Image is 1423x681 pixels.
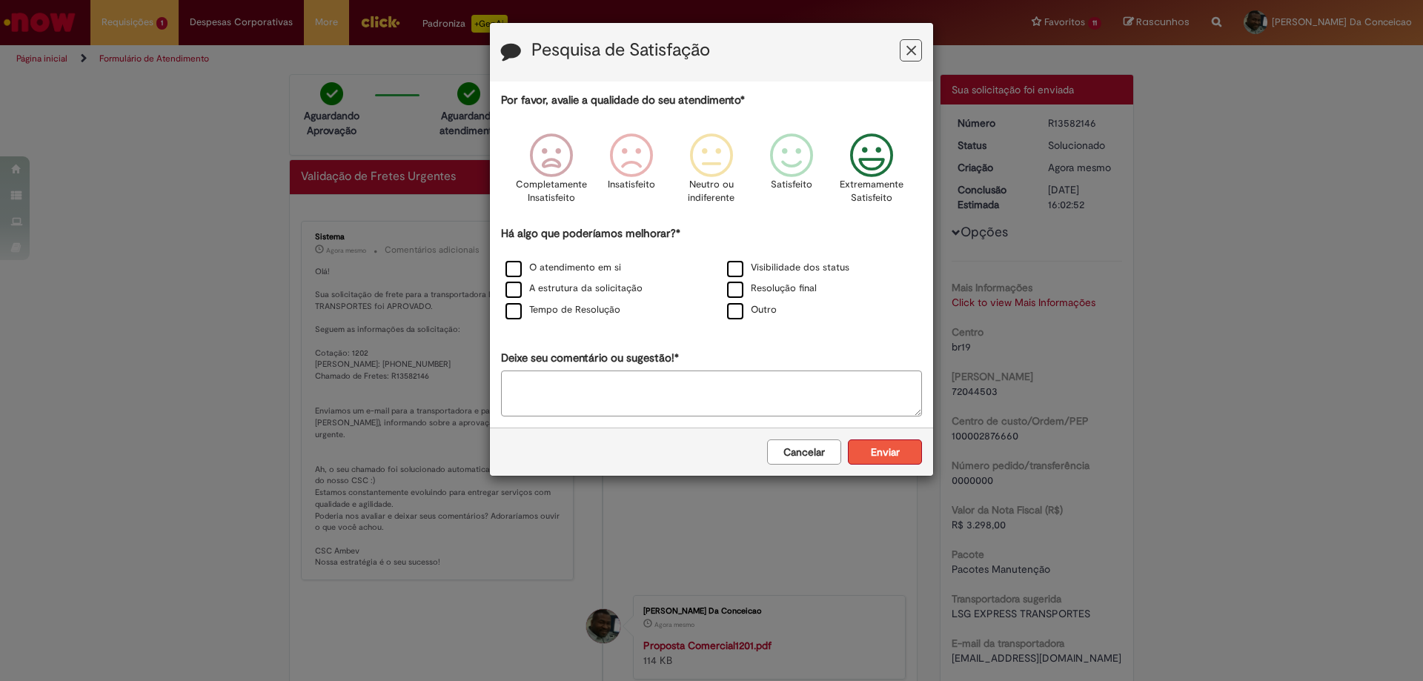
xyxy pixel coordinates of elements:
button: Cancelar [767,439,841,465]
label: Outro [727,303,777,317]
div: Satisfeito [754,122,829,224]
p: Extremamente Satisfeito [840,178,903,205]
div: Neutro ou indiferente [674,122,749,224]
label: Pesquisa de Satisfação [531,41,710,60]
label: Visibilidade dos status [727,261,849,275]
label: O atendimento em si [505,261,621,275]
label: A estrutura da solicitação [505,282,643,296]
label: Por favor, avalie a qualidade do seu atendimento* [501,93,745,108]
label: Resolução final [727,282,817,296]
div: Há algo que poderíamos melhorar?* [501,226,922,322]
div: Completamente Insatisfeito [513,122,588,224]
div: Extremamente Satisfeito [834,122,909,224]
div: Insatisfeito [594,122,669,224]
p: Insatisfeito [608,178,655,192]
button: Enviar [848,439,922,465]
label: Deixe seu comentário ou sugestão!* [501,351,679,366]
p: Satisfeito [771,178,812,192]
p: Neutro ou indiferente [685,178,738,205]
label: Tempo de Resolução [505,303,620,317]
p: Completamente Insatisfeito [516,178,587,205]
